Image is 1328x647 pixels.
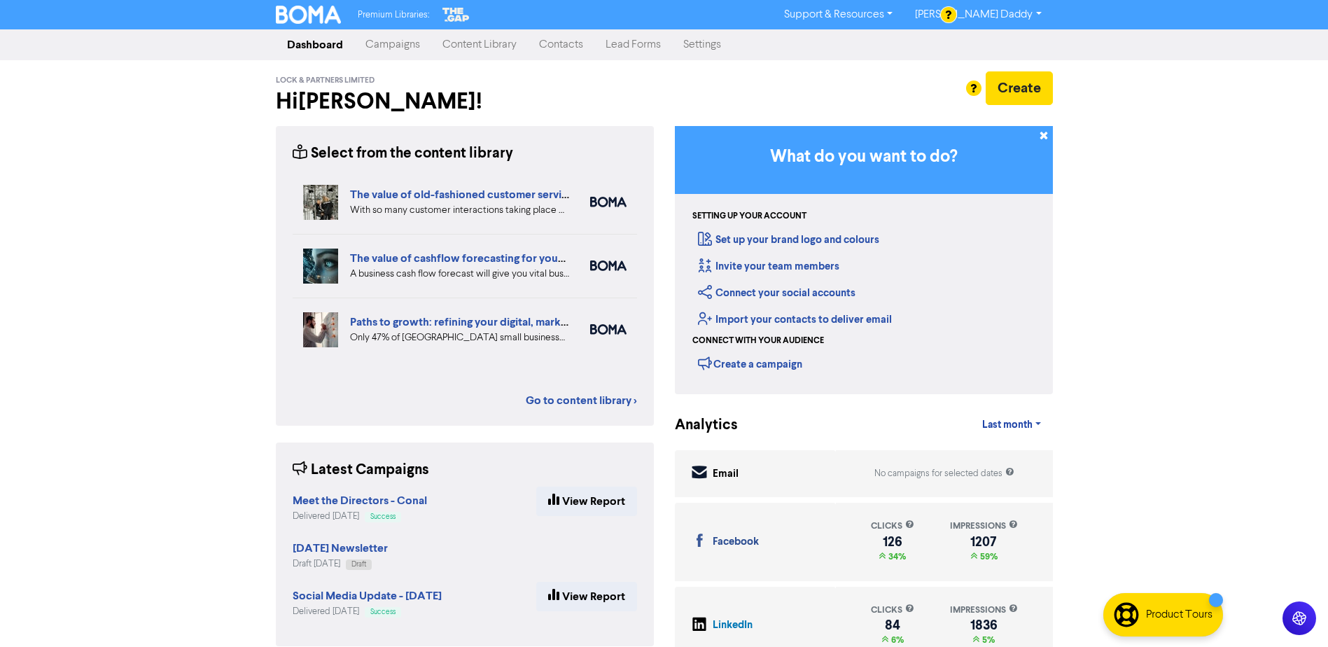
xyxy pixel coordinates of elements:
[293,459,429,481] div: Latest Campaigns
[440,6,471,24] img: The Gap
[871,536,914,548] div: 126
[773,4,904,26] a: Support & Resources
[293,541,388,555] strong: [DATE] Newsletter
[977,551,998,562] span: 59%
[293,143,513,165] div: Select from the content library
[350,251,608,265] a: The value of cashflow forecasting for your business
[590,260,627,271] img: boma_accounting
[692,335,824,347] div: Connect with your audience
[672,31,732,59] a: Settings
[276,76,375,85] span: Lock & Partners Limited
[698,233,879,246] a: Set up your brand logo and colours
[526,392,637,409] a: Go to content library >
[698,353,802,374] div: Create a campaign
[713,466,739,482] div: Email
[888,634,904,646] span: 6%
[874,467,1014,480] div: No campaigns for selected dates
[950,520,1018,533] div: impressions
[698,260,839,273] a: Invite your team members
[871,520,914,533] div: clicks
[293,510,427,523] div: Delivered [DATE]
[293,557,388,571] div: Draft [DATE]
[986,71,1053,105] button: Create
[350,267,569,281] div: A business cash flow forecast will give you vital business intelligence to help you scenario-plan...
[675,126,1053,394] div: Getting Started in BOMA
[358,11,429,20] span: Premium Libraries:
[979,634,995,646] span: 5%
[675,415,720,436] div: Analytics
[351,561,366,568] span: Draft
[536,582,637,611] a: View Report
[350,315,680,329] a: Paths to growth: refining your digital, market and export strategies
[293,543,388,555] a: [DATE] Newsletter
[350,188,678,202] a: The value of old-fashioned customer service: getting data insights
[293,496,427,507] a: Meet the Directors - Conal
[696,147,1032,167] h3: What do you want to do?
[293,589,442,603] strong: Social Media Update - [DATE]
[713,534,759,550] div: Facebook
[350,203,569,218] div: With so many customer interactions taking place online, your online customer service has to be fi...
[698,313,892,326] a: Import your contacts to deliver email
[276,31,354,59] a: Dashboard
[590,197,627,207] img: boma
[590,324,627,335] img: boma
[698,286,855,300] a: Connect your social accounts
[950,620,1018,631] div: 1836
[370,513,396,520] span: Success
[871,620,914,631] div: 84
[1258,580,1328,647] iframe: Chat Widget
[350,331,569,345] div: Only 47% of New Zealand small businesses expect growth in 2025. We’ve highlighted four key ways y...
[594,31,672,59] a: Lead Forms
[276,6,342,24] img: BOMA Logo
[982,419,1033,431] span: Last month
[276,88,654,115] h2: Hi [PERSON_NAME] !
[370,608,396,615] span: Success
[713,618,753,634] div: LinkedIn
[871,604,914,617] div: clicks
[692,210,806,223] div: Setting up your account
[904,4,1052,26] a: [PERSON_NAME] Daddy
[950,604,1018,617] div: impressions
[431,31,528,59] a: Content Library
[293,494,427,508] strong: Meet the Directors - Conal
[293,605,442,618] div: Delivered [DATE]
[528,31,594,59] a: Contacts
[354,31,431,59] a: Campaigns
[971,411,1052,439] a: Last month
[886,551,906,562] span: 34%
[536,487,637,516] a: View Report
[950,536,1018,548] div: 1207
[293,591,442,602] a: Social Media Update - [DATE]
